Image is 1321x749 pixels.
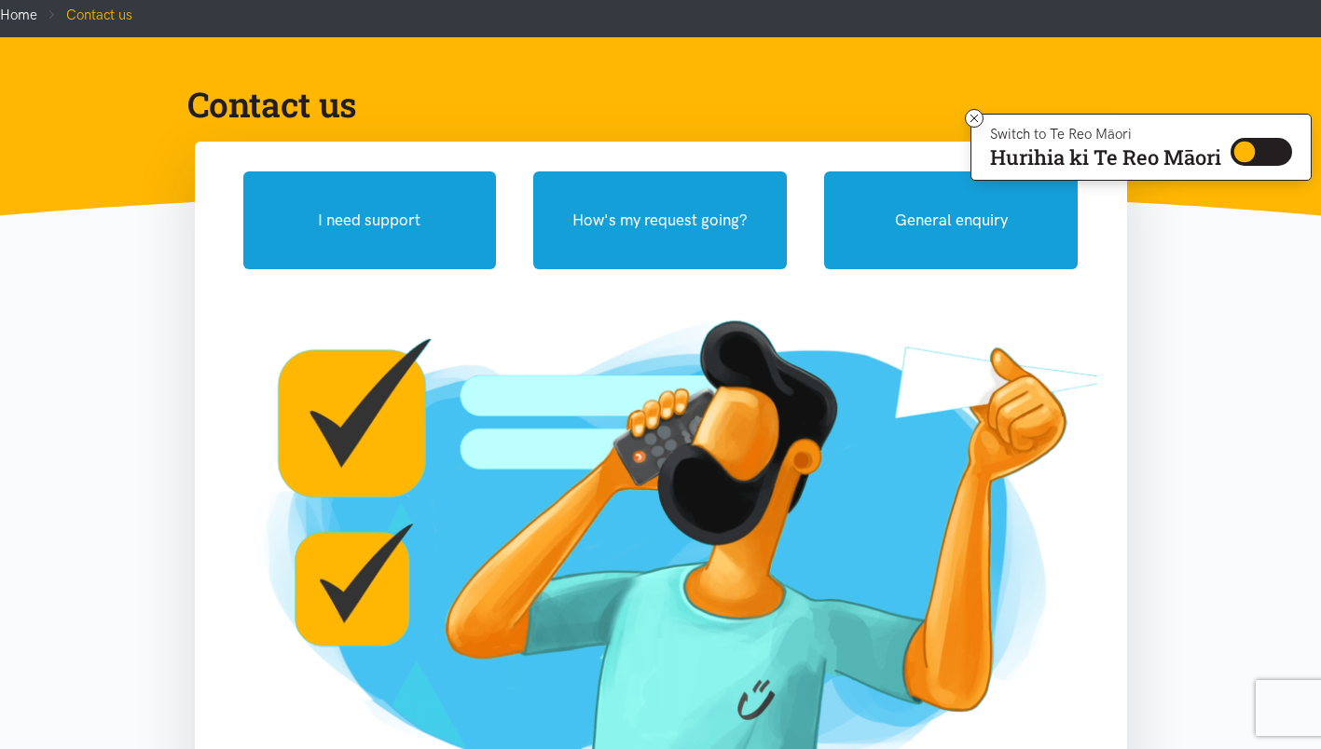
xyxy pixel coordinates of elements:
h1: Contact us [187,82,1105,127]
button: How's my request going? [533,171,787,269]
li: Contact us [37,4,132,26]
button: General enquiry [824,171,1078,269]
button: I need support [243,171,497,269]
p: Hurihia ki Te Reo Māori [990,149,1221,166]
p: Switch to Te Reo Māori [990,129,1221,140]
